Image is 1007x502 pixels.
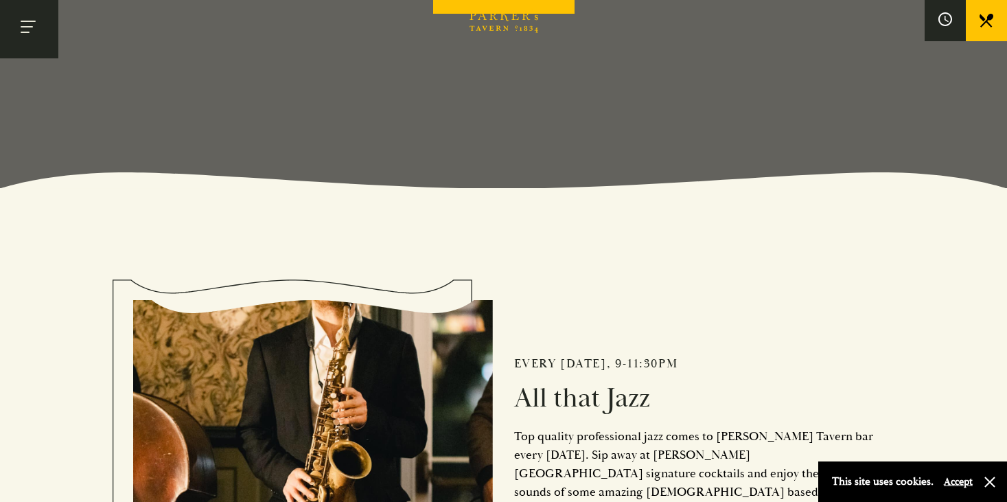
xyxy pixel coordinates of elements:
h2: Every [DATE], 9-11:30pm [514,356,875,372]
h2: All that Jazz [514,382,875,415]
button: Close and accept [983,475,997,489]
p: This site uses cookies. [832,472,934,492]
button: Accept [944,475,973,488]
